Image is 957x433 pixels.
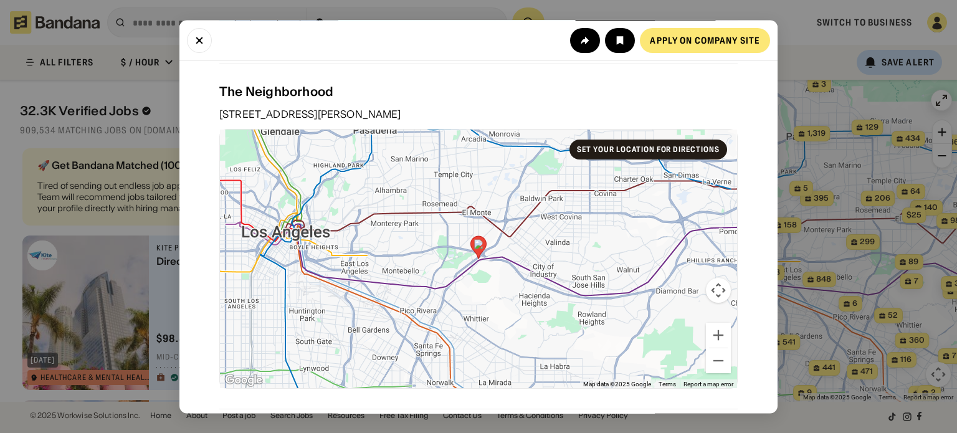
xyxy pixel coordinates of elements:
[583,381,651,388] span: Map data ©2025 Google
[219,110,738,120] div: [STREET_ADDRESS][PERSON_NAME]
[683,381,733,388] a: Report a map error
[650,36,760,44] div: Apply on company site
[223,373,264,389] a: Open this area in Google Maps (opens a new window)
[706,323,731,348] button: Zoom in
[223,373,264,389] img: Google
[706,278,731,303] button: Map camera controls
[219,85,738,100] div: The Neighborhood
[187,27,212,52] button: Close
[577,146,720,154] div: Set your location for directions
[706,349,731,374] button: Zoom out
[659,381,676,388] a: Terms (opens in new tab)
